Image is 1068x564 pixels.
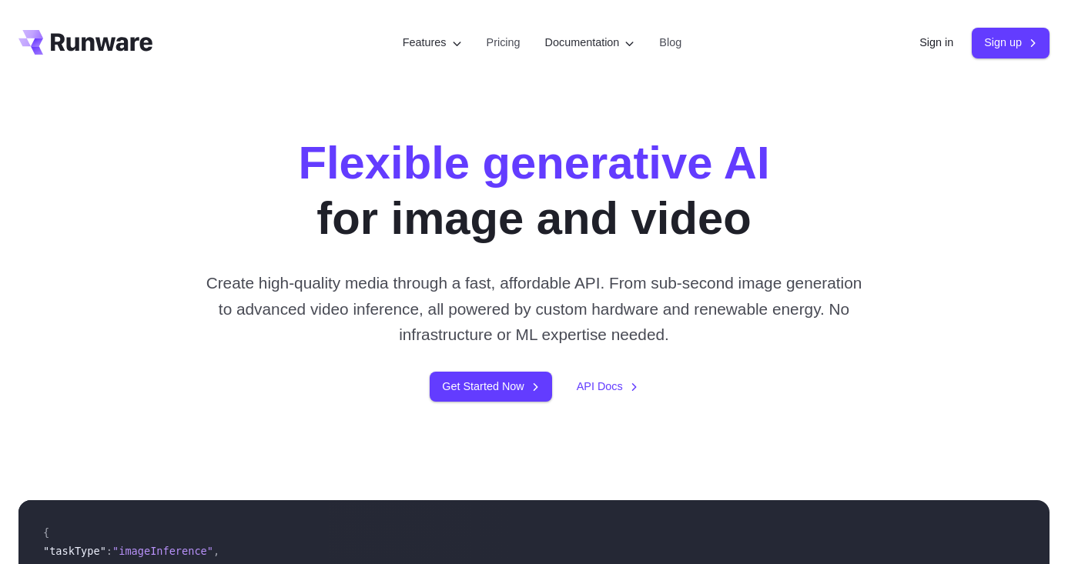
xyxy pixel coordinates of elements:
[919,34,953,52] a: Sign in
[43,526,49,539] span: {
[299,137,770,189] strong: Flexible generative AI
[403,34,462,52] label: Features
[972,28,1050,58] a: Sign up
[299,135,770,245] h1: for image and video
[204,270,864,347] p: Create high-quality media through a fast, affordable API. From sub-second image generation to adv...
[43,545,106,557] span: "taskType"
[577,378,638,395] a: API Docs
[112,545,213,557] span: "imageInference"
[545,34,635,52] label: Documentation
[430,372,551,402] a: Get Started Now
[18,30,152,55] a: Go to /
[213,545,219,557] span: ,
[659,34,681,52] a: Blog
[487,34,521,52] a: Pricing
[106,545,112,557] span: :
